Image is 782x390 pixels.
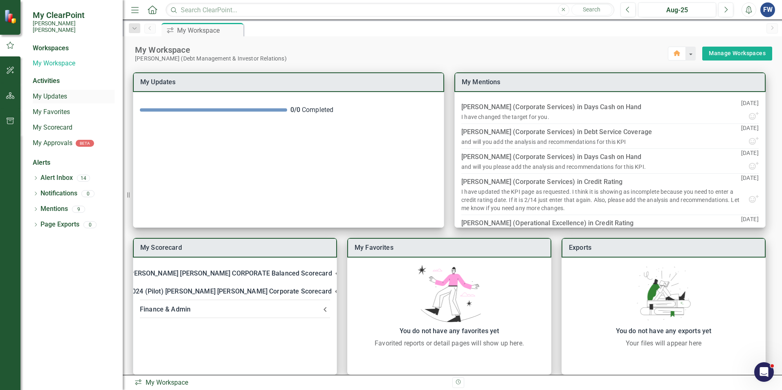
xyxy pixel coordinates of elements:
[81,190,94,197] div: 0
[166,3,614,17] input: Search ClearPoint...
[461,151,642,163] div: [PERSON_NAME] (Corporate Services) in
[33,20,115,34] small: [PERSON_NAME] [PERSON_NAME]
[140,304,320,315] div: Finance & Admin
[351,325,547,337] div: You do not have any favorites yet
[77,175,90,182] div: 14
[76,140,94,147] div: BETA
[33,76,115,86] div: Activities
[709,48,766,58] a: Manage Workspaces
[641,5,713,15] div: Aug-25
[461,217,634,229] div: [PERSON_NAME] (Operational Excellence) in
[134,378,446,388] div: My Workspace
[461,188,741,212] div: I have updated the KPI page as requested. I think it is showing as incomplete because you need to...
[760,2,775,17] button: FW
[702,47,772,61] div: split button
[461,101,642,113] div: [PERSON_NAME] (Corporate Services) in
[177,25,241,36] div: My Workspace
[33,158,115,168] div: Alerts
[40,204,68,214] a: Mentions
[569,244,591,251] a: Exports
[133,300,337,318] div: Finance & Admin
[33,10,115,20] span: My ClearPoint
[140,78,176,86] a: My Updates
[741,149,759,161] p: [DATE]
[741,99,759,111] p: [DATE]
[40,189,77,198] a: Notifications
[33,92,115,101] a: My Updates
[83,221,97,228] div: 0
[571,4,612,16] button: Search
[583,6,600,13] span: Search
[638,2,716,17] button: Aug-25
[135,45,668,55] div: My Workspace
[33,59,115,68] a: My Workspace
[741,174,759,194] p: [DATE]
[741,124,759,136] p: [DATE]
[584,153,642,161] a: Days Cash on Hand
[584,178,622,186] a: Credit Rating
[40,220,79,229] a: Page Exports
[461,176,622,188] div: [PERSON_NAME] (Corporate Services) in
[135,55,668,62] div: [PERSON_NAME] (Debt Management & Investor Relations)
[461,126,652,138] div: [PERSON_NAME] (Corporate Services) in
[461,113,549,121] div: I have changed the target for you.
[754,362,774,382] iframe: Intercom live chat
[461,163,646,171] div: and will you please add the analysis and recommendations for this KPI.
[4,9,18,24] img: ClearPoint Strategy
[355,244,393,251] a: My Favorites
[566,325,762,337] div: You do not have any exports yet
[290,105,300,115] div: 0 / 0
[33,108,115,117] a: My Favorites
[40,173,73,183] a: Alert Inbox
[33,123,115,132] a: My Scorecard
[741,215,759,227] p: [DATE]
[33,139,72,148] a: My Approvals
[595,219,634,227] a: Credit Rating
[461,138,626,146] div: and will you add the analysis and recommendations for this KPI
[128,286,332,297] div: 2024 (Pilot) [PERSON_NAME] [PERSON_NAME] Corporate Scorecard
[72,206,85,213] div: 9
[584,103,642,111] a: Days Cash on Hand
[290,105,438,115] div: Completed
[128,268,332,279] div: [PERSON_NAME] [PERSON_NAME] CORPORATE Balanced Scorecard
[566,338,762,348] div: Your files will appear here
[584,128,652,136] a: Debt Service Coverage
[462,78,501,86] a: My Mentions
[133,282,337,300] div: 2024 (Pilot) [PERSON_NAME] [PERSON_NAME] Corporate Scorecard
[702,47,772,61] button: Manage Workspaces
[140,244,182,251] a: My Scorecard
[133,264,337,282] div: [PERSON_NAME] [PERSON_NAME] CORPORATE Balanced Scorecard
[351,338,547,348] div: Favorited reports or detail pages will show up here.
[33,44,69,53] div: Workspaces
